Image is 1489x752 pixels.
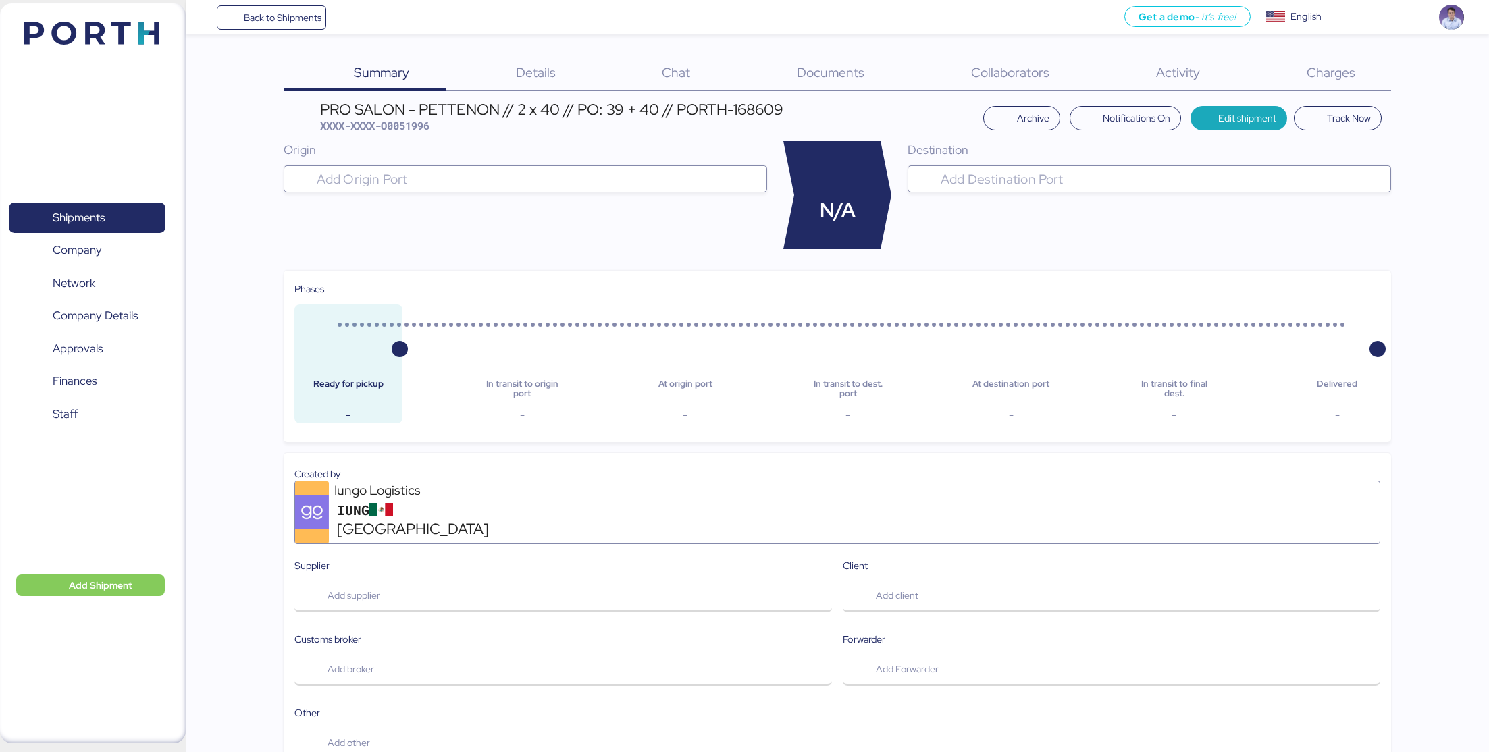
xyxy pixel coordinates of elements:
[284,141,767,159] div: Origin
[320,119,429,132] span: XXXX-XXXX-O0051996
[1294,106,1382,130] button: Track Now
[479,379,565,399] div: In transit to origin port
[337,518,489,540] span: [GEOGRAPHIC_DATA]
[53,404,78,424] span: Staff
[1070,106,1182,130] button: Notifications On
[642,407,729,423] div: -
[938,171,1385,187] input: Add Destination Port
[908,141,1391,159] div: Destination
[1017,110,1049,126] span: Archive
[516,63,556,81] span: Details
[662,63,690,81] span: Chat
[1290,9,1322,24] div: English
[968,407,1054,423] div: -
[9,333,165,364] a: Approvals
[9,203,165,234] a: Shipments
[328,587,380,603] span: Add supplier
[9,268,165,299] a: Network
[805,379,891,399] div: In transit to dest. port
[983,106,1060,130] button: Archive
[53,240,102,260] span: Company
[876,661,939,677] span: Add Forwarder
[294,466,1381,481] div: Created by
[9,366,165,397] a: Finances
[53,371,97,391] span: Finances
[314,171,761,187] input: Add Origin Port
[334,481,496,500] div: Iungo Logistics
[820,196,856,225] span: N/A
[294,281,1381,296] div: Phases
[843,652,1380,686] button: Add Forwarder
[53,208,105,227] span: Shipments
[968,379,1054,399] div: At destination port
[1294,407,1380,423] div: -
[1191,106,1287,130] button: Edit shipment
[1327,110,1371,126] span: Track Now
[69,577,132,593] span: Add Shipment
[217,5,327,30] a: Back to Shipments
[9,235,165,266] a: Company
[328,734,370,751] span: Add other
[9,398,165,429] a: Staff
[53,273,95,293] span: Network
[1103,110,1170,126] span: Notifications On
[1131,379,1218,399] div: In transit to final dest.
[294,652,832,686] button: Add broker
[320,102,783,117] div: PRO SALON - PETTENON // 2 x 40 // PO: 39 + 40 // PORTH-168609
[805,407,891,423] div: -
[354,63,409,81] span: Summary
[1156,63,1200,81] span: Activity
[797,63,864,81] span: Documents
[1218,110,1276,126] span: Edit shipment
[971,63,1049,81] span: Collaborators
[642,379,729,399] div: At origin port
[53,339,103,358] span: Approvals
[1131,407,1218,423] div: -
[9,300,165,331] a: Company Details
[1307,63,1355,81] span: Charges
[16,574,165,596] button: Add Shipment
[843,579,1380,612] button: Add client
[305,379,392,399] div: Ready for pickup
[294,579,832,612] button: Add supplier
[1294,379,1380,399] div: Delivered
[876,587,918,603] span: Add client
[479,407,565,423] div: -
[244,9,321,26] span: Back to Shipments
[53,306,138,325] span: Company Details
[305,407,392,423] div: -
[328,661,374,677] span: Add broker
[194,6,217,29] button: Menu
